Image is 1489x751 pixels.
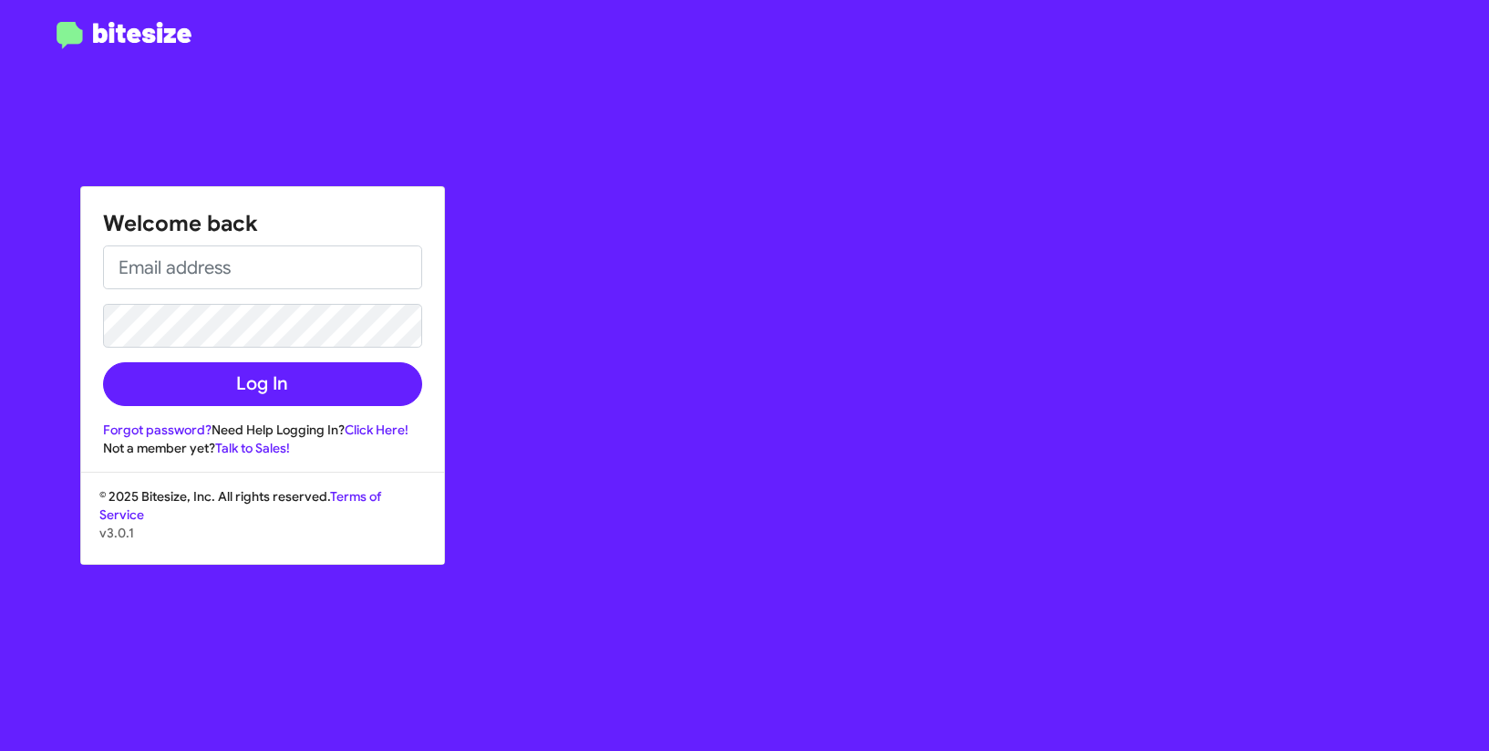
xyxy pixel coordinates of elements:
a: Click Here! [345,422,408,438]
input: Email address [103,245,422,289]
a: Terms of Service [99,488,381,523]
button: Log In [103,362,422,406]
h1: Welcome back [103,209,422,238]
a: Forgot password? [103,422,212,438]
div: © 2025 Bitesize, Inc. All rights reserved. [81,487,444,564]
p: v3.0.1 [99,524,426,542]
a: Talk to Sales! [215,440,290,456]
div: Need Help Logging In? [103,421,422,439]
div: Not a member yet? [103,439,422,457]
